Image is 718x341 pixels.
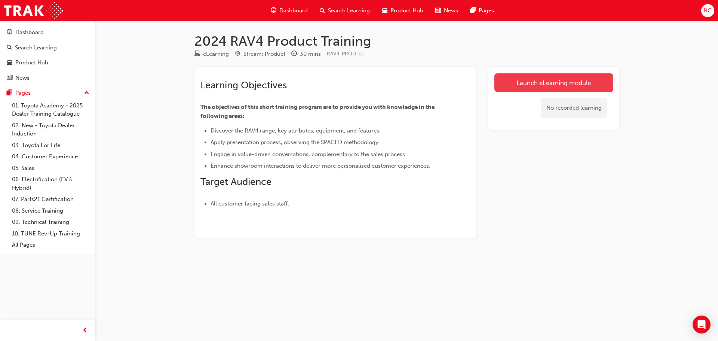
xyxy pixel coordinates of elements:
button: Pages [3,86,92,100]
span: clock-icon [291,51,297,58]
div: 30 mins [300,50,321,58]
span: Target Audience [200,176,271,188]
span: The objectives of this short training program are to provide you with knowledge in the following ... [200,104,436,119]
a: Product Hub [3,56,92,70]
a: 01. Toyota Academy - 2025 Dealer Training Catalogue [9,100,92,120]
a: 08. Service Training [9,205,92,217]
div: Product Hub [15,58,48,67]
a: 05. Sales [9,162,92,174]
div: Duration [291,49,321,59]
span: All customer facing sales staff. [211,200,289,207]
a: search-iconSearch Learning [314,3,376,18]
div: Stream [235,49,285,59]
span: Discover the RAV4 range, key attributes, equipment, and features. [211,127,381,134]
a: 03. Toyota For Life [9,140,92,151]
img: Trak [4,2,63,19]
a: news-iconNews [429,3,464,18]
span: search-icon [7,45,12,51]
span: Dashboard [279,6,308,15]
div: Search Learning [15,43,57,52]
span: pages-icon [470,6,476,15]
span: guage-icon [7,29,12,36]
div: eLearning [203,50,229,58]
div: No recorded learning [541,98,607,118]
span: Pages [479,6,494,15]
span: learningResourceType_ELEARNING-icon [194,51,200,58]
a: 10. TUNE Rev-Up Training [9,228,92,240]
span: NC [703,6,712,15]
span: guage-icon [271,6,276,15]
span: Engage in value-driven conversations, complementary to the sales process. [211,151,406,158]
div: Stream: Product [243,50,285,58]
div: News [15,74,30,82]
button: DashboardSearch LearningProduct HubNews [3,24,92,86]
span: car-icon [7,60,12,66]
a: Launch eLearning module [494,73,613,92]
a: 02. New - Toyota Dealer Induction [9,120,92,140]
span: Search Learning [328,6,370,15]
span: Apply presentation process, observing the SPACED methodology. [211,139,380,146]
span: news-icon [7,75,12,82]
a: 09. Technical Training [9,216,92,228]
div: Pages [15,89,31,97]
span: News [444,6,458,15]
div: Open Intercom Messenger [693,316,711,334]
span: target-icon [235,51,240,58]
a: guage-iconDashboard [265,3,314,18]
span: Learning Objectives [200,79,287,91]
a: News [3,71,92,85]
a: 06. Electrification (EV & Hybrid) [9,174,92,194]
a: Dashboard [3,25,92,39]
a: All Pages [9,239,92,251]
a: car-iconProduct Hub [376,3,429,18]
span: Enhance showroom interactions to deliver more personalised customer experiences. [211,162,430,169]
div: Dashboard [15,28,44,37]
span: Product Hub [390,6,423,15]
h1: 2024 RAV4 Product Training [194,33,619,49]
span: Learning resource code [327,51,364,57]
span: up-icon [84,88,89,98]
button: NC [701,4,714,17]
a: 07. Parts21 Certification [9,194,92,205]
span: prev-icon [82,326,88,335]
a: pages-iconPages [464,3,500,18]
a: Search Learning [3,41,92,55]
a: 04. Customer Experience [9,151,92,162]
span: pages-icon [7,90,12,97]
span: search-icon [320,6,325,15]
span: car-icon [382,6,387,15]
div: Type [194,49,229,59]
span: news-icon [435,6,441,15]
